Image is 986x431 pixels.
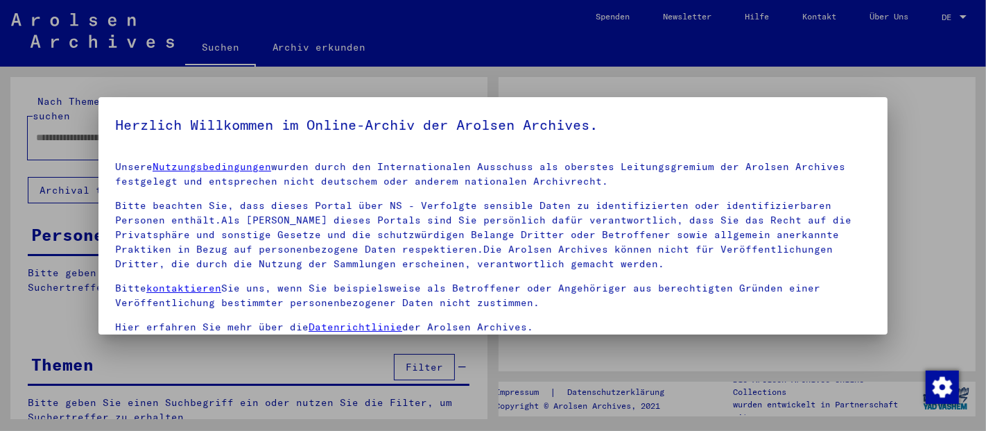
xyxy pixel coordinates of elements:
img: Zustimmung ändern [926,371,959,404]
a: Datenrichtlinie [309,321,402,333]
p: Unsere wurden durch den Internationalen Ausschuss als oberstes Leitungsgremium der Arolsen Archiv... [115,160,871,189]
h5: Herzlich Willkommen im Online-Archiv der Arolsen Archives. [115,114,871,136]
p: Bitte Sie uns, wenn Sie beispielsweise als Betroffener oder Angehöriger aus berechtigten Gründen ... [115,281,871,310]
p: Bitte beachten Sie, dass dieses Portal über NS - Verfolgte sensible Daten zu identifizierten oder... [115,198,871,271]
p: Hier erfahren Sie mehr über die der Arolsen Archives. [115,320,871,335]
a: Nutzungsbedingungen [153,160,271,173]
a: kontaktieren [146,282,221,294]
